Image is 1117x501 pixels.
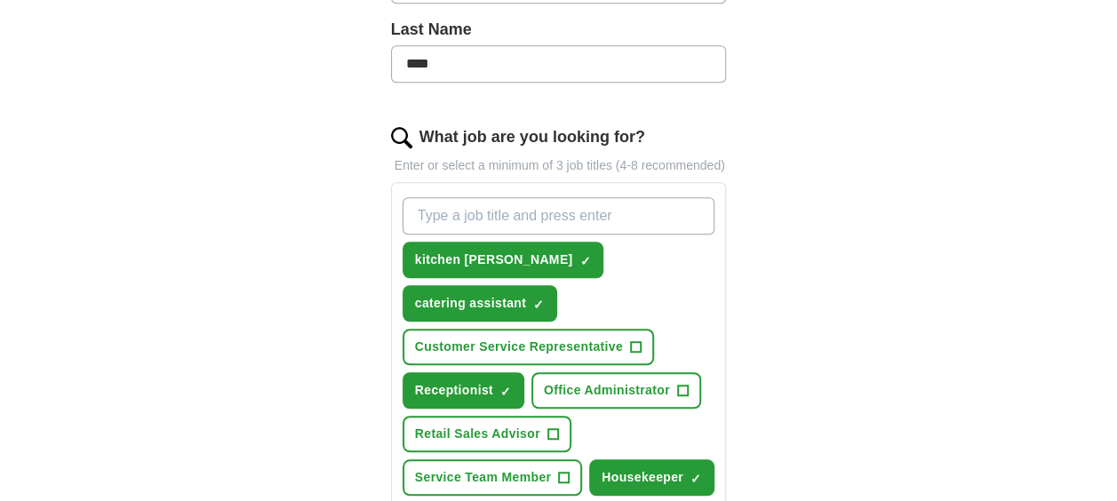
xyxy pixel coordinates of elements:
[533,298,544,312] span: ✓
[419,125,645,149] label: What job are you looking for?
[403,242,604,278] button: kitchen [PERSON_NAME]✓
[544,381,670,400] span: Office Administrator
[579,254,590,268] span: ✓
[415,250,573,269] span: kitchen [PERSON_NAME]
[415,381,493,400] span: Receptionist
[403,416,571,452] button: Retail Sales Advisor
[415,468,551,487] span: Service Team Member
[415,294,526,313] span: catering assistant
[403,197,715,235] input: Type a job title and press enter
[589,459,714,496] button: Housekeeper✓
[403,372,524,409] button: Receptionist✓
[403,459,582,496] button: Service Team Member
[500,385,511,399] span: ✓
[415,338,623,356] span: Customer Service Representative
[403,285,557,322] button: catering assistant✓
[391,127,412,148] img: search.png
[403,329,654,365] button: Customer Service Representative
[391,156,727,175] p: Enter or select a minimum of 3 job titles (4-8 recommended)
[415,425,540,443] span: Retail Sales Advisor
[602,468,683,487] span: Housekeeper
[391,18,727,42] label: Last Name
[531,372,701,409] button: Office Administrator
[690,472,701,486] span: ✓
